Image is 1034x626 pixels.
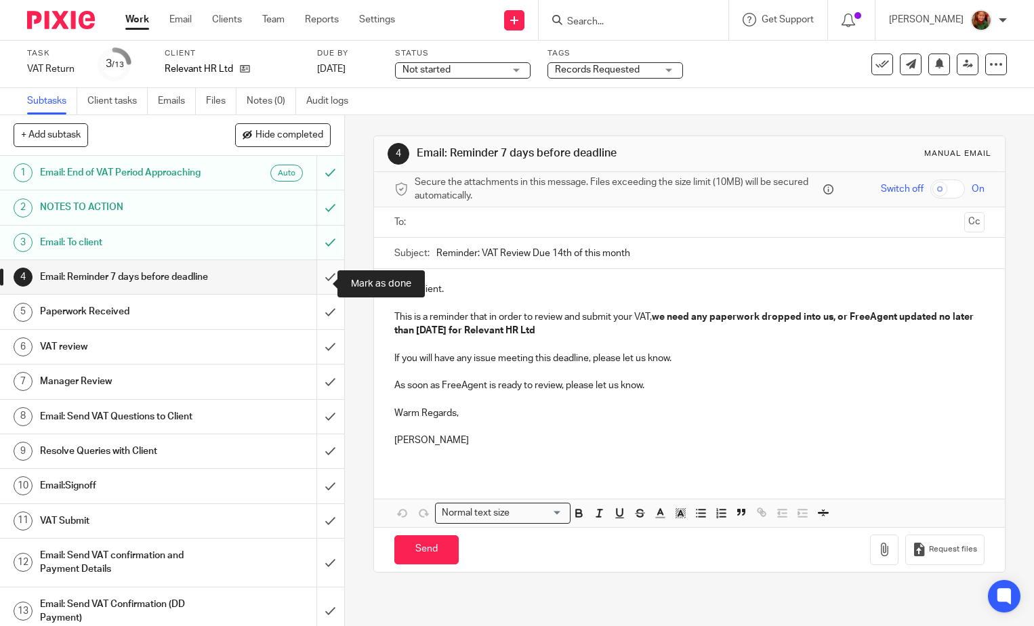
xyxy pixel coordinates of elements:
h1: Paperwork Received [40,301,215,322]
a: Work [125,13,149,26]
a: Team [262,13,285,26]
label: Tags [547,48,683,59]
a: Clients [212,13,242,26]
a: Files [206,88,236,114]
h1: Manager Review [40,371,215,392]
span: [DATE] [317,64,346,74]
h1: VAT review [40,337,215,357]
a: Settings [359,13,395,26]
a: Notes (0) [247,88,296,114]
p: Dear Client. [394,283,985,296]
span: Get Support [762,15,814,24]
p: Warm Regards, [394,406,985,420]
p: If you will have any issue meeting this deadline, please let us know. [394,352,985,365]
p: Relevant HR Ltd [165,62,233,76]
span: Records Requested [555,65,640,75]
div: 13 [14,602,33,621]
a: Audit logs [306,88,358,114]
div: Search for option [435,503,571,524]
div: 4 [388,143,409,165]
div: 3 [106,56,124,72]
img: Pixie [27,11,95,29]
div: 3 [14,233,33,252]
div: VAT Return [27,62,81,76]
p: [PERSON_NAME] [394,434,985,447]
a: Client tasks [87,88,148,114]
input: Send [394,535,459,564]
span: Secure the attachments in this message. Files exceeding the size limit (10MB) will be secured aut... [415,175,820,203]
h1: Email:Signoff [40,476,215,496]
span: Not started [402,65,451,75]
div: 8 [14,407,33,426]
h1: Email: End of VAT Period Approaching [40,163,215,183]
a: Emails [158,88,196,114]
p: This is a reminder that in order to review and submit your VAT, [394,310,985,338]
a: Reports [305,13,339,26]
strong: we need any paperwork dropped into us, or FreeAgent updated no later than [DATE] for Relevant HR Ltd [394,312,976,335]
input: Search [566,16,688,28]
button: Request files [905,535,984,565]
input: Search for option [514,506,562,520]
div: 11 [14,512,33,530]
div: 1 [14,163,33,182]
h1: Email: Send VAT confirmation and Payment Details [40,545,215,580]
span: Hide completed [255,130,323,141]
div: 9 [14,442,33,461]
label: Subject: [394,247,430,260]
h1: VAT Submit [40,511,215,531]
span: Request files [929,544,977,555]
label: Due by [317,48,378,59]
div: 6 [14,337,33,356]
h1: NOTES TO ACTION [40,197,215,217]
p: [PERSON_NAME] [889,13,964,26]
h1: Email: To client [40,232,215,253]
div: Manual email [924,148,991,159]
div: 5 [14,303,33,322]
div: 7 [14,372,33,391]
button: Cc [964,212,985,232]
p: As soon as FreeAgent is ready to review, please let us know. [394,379,985,392]
div: Auto [270,165,303,182]
label: To: [394,215,409,229]
div: 12 [14,553,33,572]
label: Status [395,48,531,59]
h1: Email: Send VAT Questions to Client [40,406,215,427]
h1: Resolve Queries with Client [40,441,215,461]
a: Email [169,13,192,26]
h1: Email: Reminder 7 days before deadline [40,267,215,287]
img: sallycropped.JPG [970,9,992,31]
div: 4 [14,268,33,287]
small: /13 [112,61,124,68]
h1: Email: Reminder 7 days before deadline [417,146,718,161]
button: + Add subtask [14,123,88,146]
label: Task [27,48,81,59]
span: Switch off [881,182,924,196]
div: 10 [14,476,33,495]
span: Normal text size [438,506,512,520]
button: Hide completed [235,123,331,146]
div: 2 [14,199,33,217]
span: On [972,182,985,196]
label: Client [165,48,300,59]
a: Subtasks [27,88,77,114]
